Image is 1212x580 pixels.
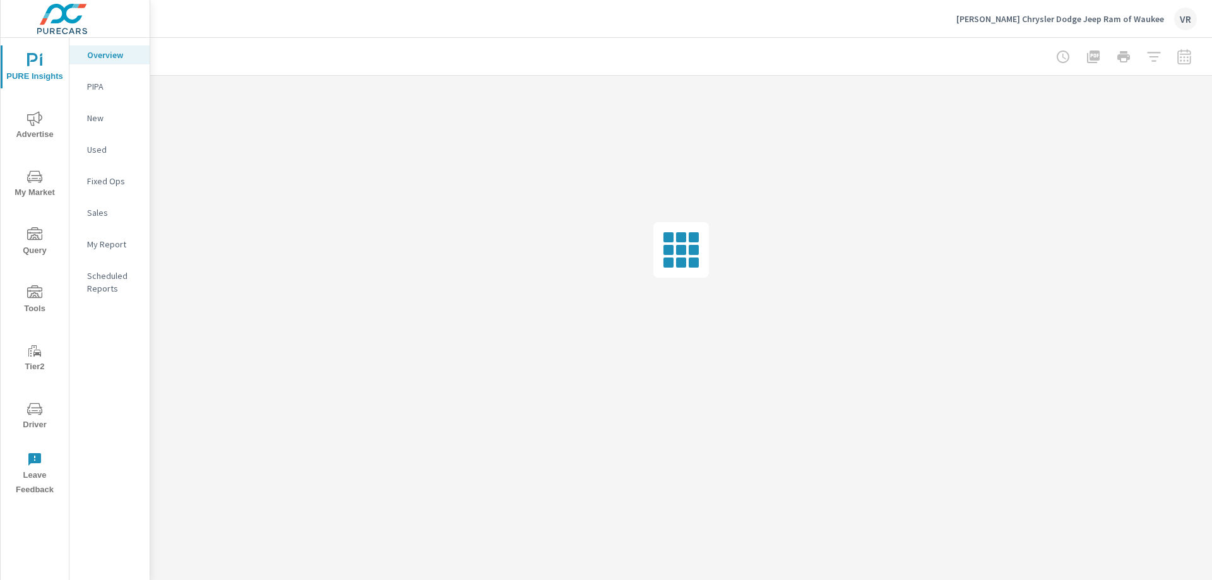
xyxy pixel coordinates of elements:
[87,49,140,61] p: Overview
[956,13,1164,25] p: [PERSON_NAME] Chrysler Dodge Jeep Ram of Waukee
[87,143,140,156] p: Used
[87,112,140,124] p: New
[4,285,65,316] span: Tools
[87,175,140,187] p: Fixed Ops
[4,111,65,142] span: Advertise
[87,269,140,295] p: Scheduled Reports
[69,109,150,127] div: New
[69,77,150,96] div: PIPA
[4,401,65,432] span: Driver
[4,227,65,258] span: Query
[1174,8,1197,30] div: VR
[4,452,65,497] span: Leave Feedback
[69,235,150,254] div: My Report
[69,45,150,64] div: Overview
[4,53,65,84] span: PURE Insights
[87,206,140,219] p: Sales
[4,343,65,374] span: Tier2
[69,203,150,222] div: Sales
[69,140,150,159] div: Used
[69,266,150,298] div: Scheduled Reports
[1,38,69,502] div: nav menu
[87,80,140,93] p: PIPA
[87,238,140,251] p: My Report
[4,169,65,200] span: My Market
[69,172,150,191] div: Fixed Ops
